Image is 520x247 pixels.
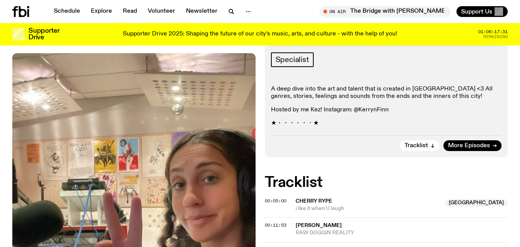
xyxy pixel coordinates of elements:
[181,6,222,17] a: Newsletter
[265,199,286,203] button: 00:05:00
[123,31,397,38] p: Supporter Drive 2025: Shaping the future of our city’s music, arts, and culture - with the help o...
[271,106,502,114] p: Hosted by me Kez! Instagram: @KerrynFinn
[296,205,441,212] span: i like it when U laugh
[265,198,286,204] span: 00:05:00
[456,6,508,17] button: Support Us
[461,8,492,15] span: Support Us
[49,6,85,17] a: Schedule
[86,6,117,17] a: Explore
[271,120,502,127] p: ★・・・・・・★
[271,86,502,100] p: A deep dive into the art and talent that is created in [GEOGRAPHIC_DATA] <3 All genres, stories, ...
[443,140,502,151] a: More Episodes
[271,52,314,67] a: Specialist
[265,176,508,190] h2: Tracklist
[265,222,286,228] span: 00:11:53
[478,30,508,34] span: 01:06:17:31
[28,28,59,41] h3: Supporter Drive
[405,143,428,149] span: Tracklist
[448,143,490,149] span: More Episodes
[296,223,342,228] span: [PERSON_NAME]
[118,6,142,17] a: Read
[483,35,508,39] span: Remaining
[296,229,508,237] span: RAW DOGGIN REALITY
[400,140,440,151] button: Tracklist
[143,6,180,17] a: Volunteer
[265,223,286,227] button: 00:11:53
[445,199,508,207] span: [GEOGRAPHIC_DATA]
[296,198,332,204] span: Cherry Rype
[276,55,309,64] span: Specialist
[319,6,450,17] button: On AirThe Bridge with [PERSON_NAME]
